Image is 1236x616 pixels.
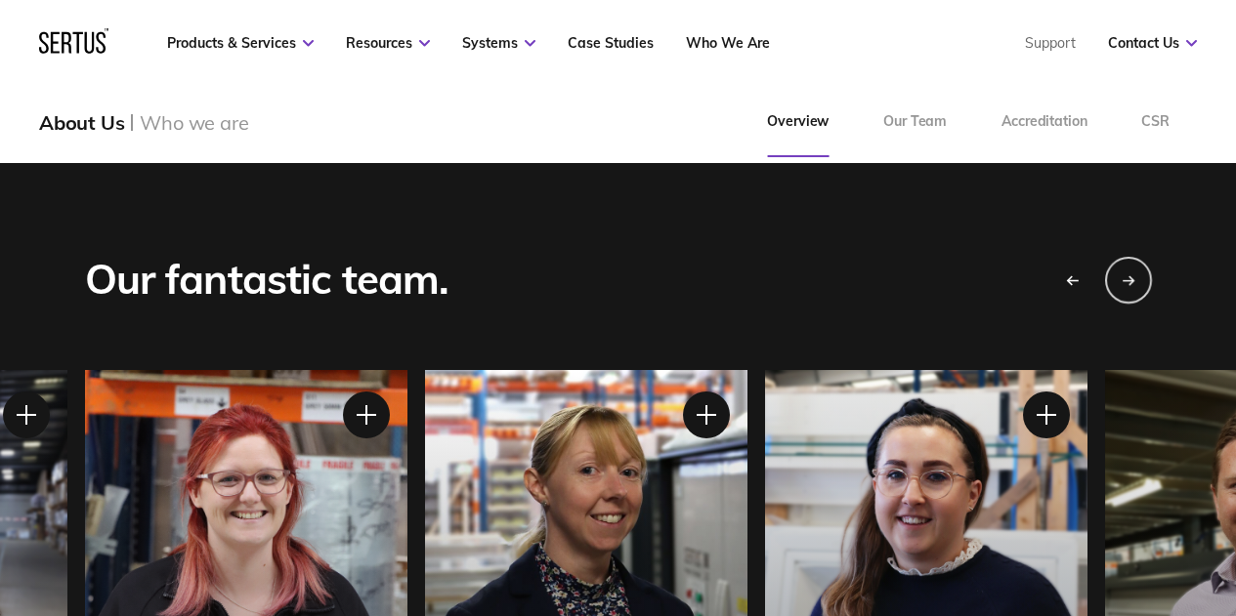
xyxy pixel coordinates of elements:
a: CSR [1114,87,1197,157]
a: Who We Are [686,34,770,52]
div: About Us [39,110,124,135]
a: Resources [346,34,430,52]
a: Contact Us [1108,34,1197,52]
a: Support [1025,34,1076,52]
div: Our fantastic team. [85,254,449,306]
div: Next slide [1105,257,1152,304]
a: Accreditation [974,87,1114,157]
a: Case Studies [568,34,654,52]
a: Our Team [856,87,974,157]
div: Previous slide [1048,257,1095,304]
a: Systems [462,34,535,52]
div: Who we are [140,110,248,135]
a: Products & Services [167,34,314,52]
